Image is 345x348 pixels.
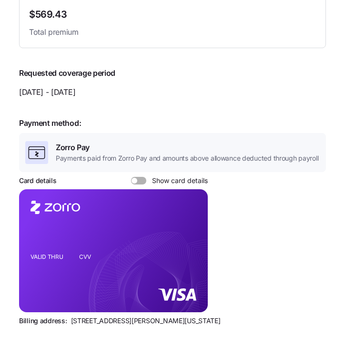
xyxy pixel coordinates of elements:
[56,154,318,163] span: Payments paid from Zorro Pay and amounts above allowance deducted through payroll
[146,177,208,184] span: Show card details
[71,316,221,326] span: [STREET_ADDRESS][PERSON_NAME][US_STATE]
[19,117,326,129] span: Payment method:
[79,253,91,260] tspan: CVV
[29,7,316,22] span: $569.43
[19,316,67,326] span: Billing address:
[30,253,63,260] tspan: VALID THRU
[19,176,57,185] h3: Card details
[19,86,326,98] span: [DATE] - [DATE]
[56,142,318,154] span: Zorro Pay
[19,67,326,79] span: Requested coverage period
[29,26,316,38] span: Total premium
